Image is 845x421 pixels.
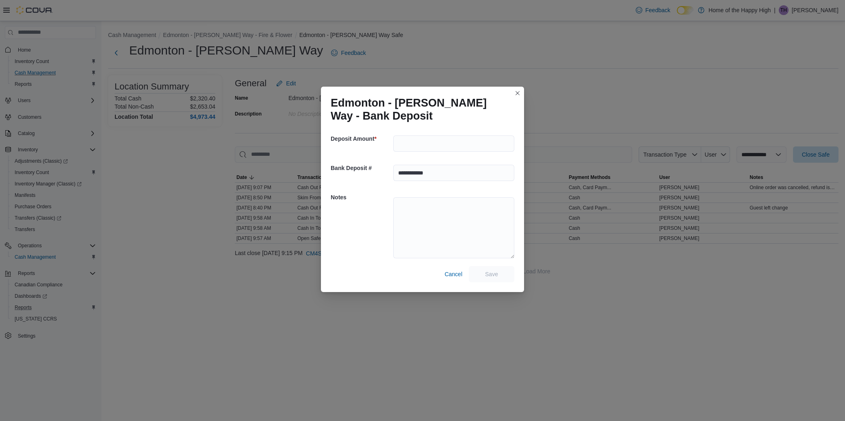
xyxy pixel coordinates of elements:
[331,189,392,205] h5: Notes
[469,266,514,282] button: Save
[444,270,462,278] span: Cancel
[331,131,392,147] h5: Deposit Amount
[331,96,508,122] h1: Edmonton - [PERSON_NAME] Way - Bank Deposit
[331,160,392,176] h5: Bank Deposit #
[513,88,522,98] button: Closes this modal window
[441,266,466,282] button: Cancel
[485,270,498,278] span: Save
